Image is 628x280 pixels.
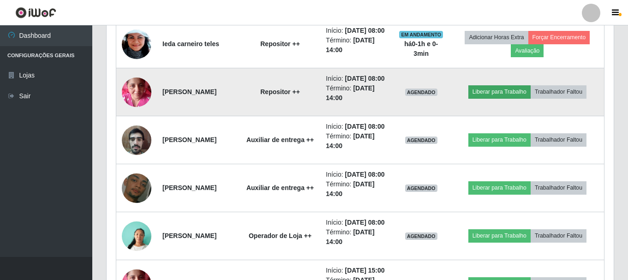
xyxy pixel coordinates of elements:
strong: Repositor ++ [260,40,300,48]
li: Término: [326,83,386,103]
span: AGENDADO [405,232,437,240]
button: Liberar para Trabalho [468,181,531,194]
strong: [PERSON_NAME] [162,136,216,143]
span: AGENDADO [405,185,437,192]
time: [DATE] 08:00 [345,27,385,34]
time: [DATE] 15:00 [345,267,385,274]
span: AGENDADO [405,137,437,144]
button: Liberar para Trabalho [468,133,531,146]
time: [DATE] 08:00 [345,171,385,178]
li: Início: [326,74,386,83]
span: AGENDADO [405,89,437,96]
strong: [PERSON_NAME] [162,88,216,95]
img: 1737048991745.jpeg [122,216,151,256]
img: 1734364462584.jpeg [122,120,151,160]
time: [DATE] 08:00 [345,75,385,82]
time: [DATE] 08:00 [345,123,385,130]
li: Início: [326,122,386,131]
img: 1720894784053.jpeg [122,12,151,76]
button: Trabalhador Faltou [531,229,586,242]
img: 1731929683743.jpeg [122,72,151,112]
li: Início: [326,266,386,275]
li: Início: [326,170,386,179]
span: EM ANDAMENTO [399,31,443,38]
li: Término: [326,227,386,247]
li: Término: [326,131,386,151]
strong: Repositor ++ [260,88,300,95]
button: Liberar para Trabalho [468,85,531,98]
strong: Operador de Loja ++ [249,232,311,239]
strong: Auxiliar de entrega ++ [246,136,314,143]
li: Início: [326,26,386,36]
li: Término: [326,179,386,199]
button: Trabalhador Faltou [531,85,586,98]
img: CoreUI Logo [15,7,56,18]
button: Trabalhador Faltou [531,133,586,146]
strong: [PERSON_NAME] [162,232,216,239]
button: Liberar para Trabalho [468,229,531,242]
button: Trabalhador Faltou [531,181,586,194]
li: Início: [326,218,386,227]
strong: há 0-1 h e 0-3 min [404,40,438,57]
button: Adicionar Horas Extra [465,31,528,44]
strong: Ieda carneiro teles [162,40,219,48]
strong: Auxiliar de entrega ++ [246,184,314,191]
li: Término: [326,36,386,55]
button: Avaliação [511,44,544,57]
strong: [PERSON_NAME] [162,184,216,191]
time: [DATE] 08:00 [345,219,385,226]
img: 1742859772474.jpeg [122,158,151,218]
button: Forçar Encerramento [528,31,590,44]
